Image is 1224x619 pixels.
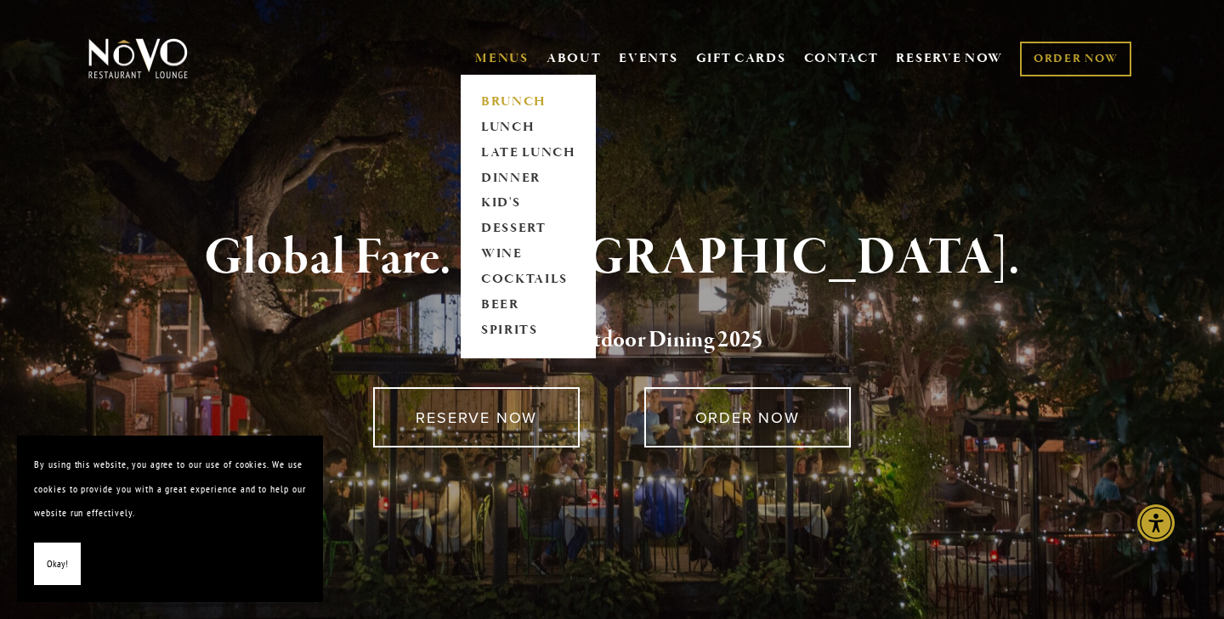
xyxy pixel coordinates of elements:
[804,42,879,75] a: CONTACT
[475,267,581,293] a: COCKTAILS
[1020,42,1131,76] a: ORDER NOW
[461,325,751,357] a: Voted Best Outdoor Dining 202
[34,543,81,586] button: Okay!
[619,50,677,67] a: EVENTS
[475,191,581,217] a: KID'S
[34,453,306,526] p: By using this website, you agree to our use of cookies. We use cookies to provide you with a grea...
[116,323,1108,358] h2: 5
[475,50,529,67] a: MENUS
[475,293,581,318] a: BEER
[475,115,581,140] a: LUNCH
[373,387,580,447] a: RESERVE NOW
[644,387,851,447] a: ORDER NOW
[85,37,191,80] img: Novo Restaurant &amp; Lounge
[696,42,786,75] a: GIFT CARDS
[204,226,1019,290] strong: Global Fare. [GEOGRAPHIC_DATA].
[896,42,1003,75] a: RESERVE NOW
[47,552,68,577] span: Okay!
[475,140,581,166] a: LATE LUNCH
[475,166,581,191] a: DINNER
[1137,504,1175,542] div: Accessibility Menu
[475,89,581,115] a: BRUNCH
[475,242,581,267] a: WINE
[17,436,323,602] section: Cookie banner
[547,50,602,67] a: ABOUT
[475,217,581,242] a: DESSERT
[475,318,581,344] a: SPIRITS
